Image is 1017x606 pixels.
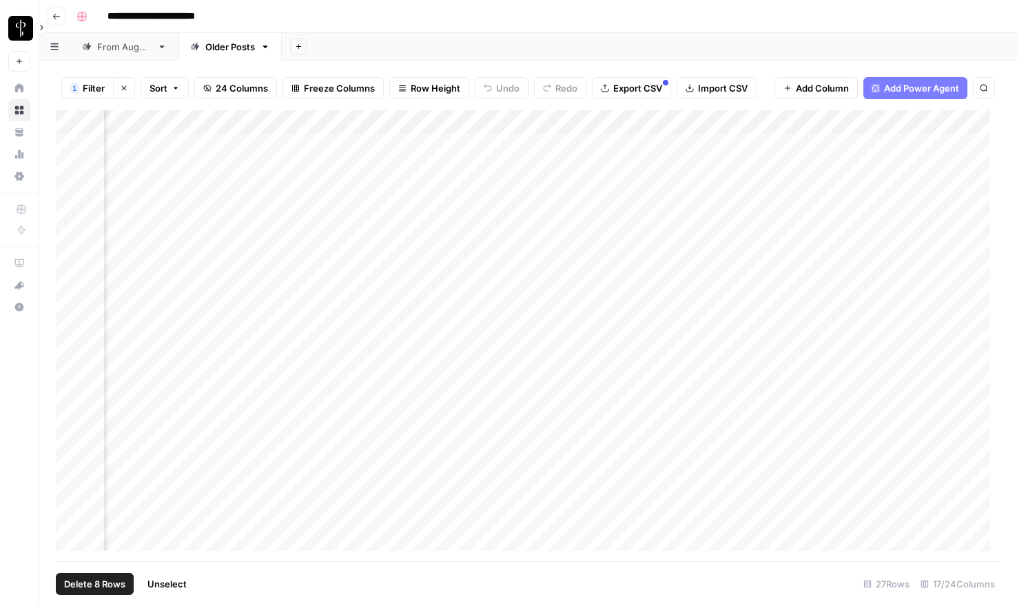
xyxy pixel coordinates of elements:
[8,121,30,143] a: Your Data
[8,99,30,121] a: Browse
[194,77,277,99] button: 24 Columns
[8,143,30,165] a: Usage
[592,77,671,99] button: Export CSV
[555,81,577,95] span: Redo
[70,33,178,61] a: From [DATE]
[796,81,849,95] span: Add Column
[858,573,915,595] div: 27 Rows
[8,16,33,41] img: LP Production Workloads Logo
[139,573,195,595] button: Unselect
[304,81,375,95] span: Freeze Columns
[150,81,167,95] span: Sort
[698,81,748,95] span: Import CSV
[8,296,30,318] button: Help + Support
[56,573,134,595] button: Delete 8 Rows
[178,33,282,61] a: Older Posts
[72,83,76,94] span: 1
[216,81,268,95] span: 24 Columns
[97,40,152,54] div: From [DATE]
[282,77,384,99] button: Freeze Columns
[83,81,105,95] span: Filter
[8,165,30,187] a: Settings
[774,77,858,99] button: Add Column
[677,77,757,99] button: Import CSV
[411,81,460,95] span: Row Height
[8,274,30,296] button: What's new?
[915,573,1000,595] div: 17/24 Columns
[8,11,30,45] button: Workspace: LP Production Workloads
[147,577,187,591] span: Unselect
[884,81,959,95] span: Add Power Agent
[64,577,125,591] span: Delete 8 Rows
[9,275,30,295] div: What's new?
[475,77,528,99] button: Undo
[61,77,113,99] button: 1Filter
[8,252,30,274] a: AirOps Academy
[70,83,79,94] div: 1
[141,77,189,99] button: Sort
[613,81,662,95] span: Export CSV
[496,81,520,95] span: Undo
[8,77,30,99] a: Home
[389,77,469,99] button: Row Height
[534,77,586,99] button: Redo
[863,77,967,99] button: Add Power Agent
[205,40,255,54] div: Older Posts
